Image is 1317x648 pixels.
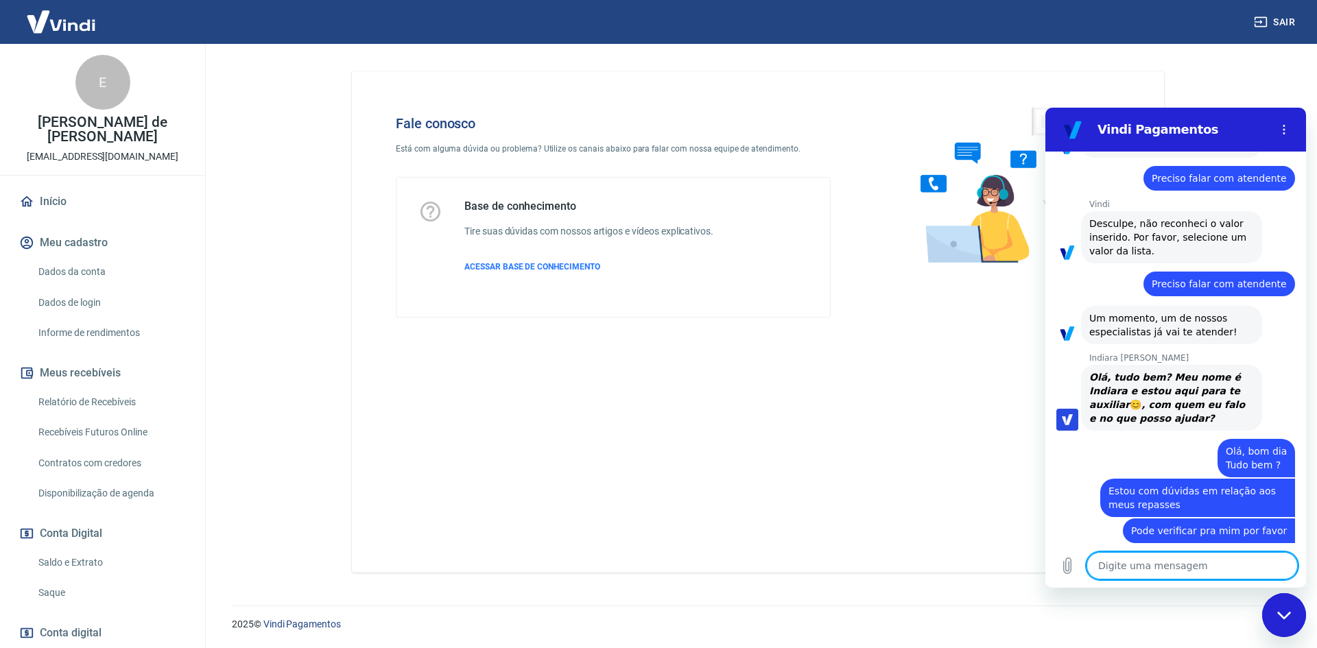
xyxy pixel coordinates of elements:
button: Meu cadastro [16,228,189,258]
a: Contratos com credores [33,449,189,477]
a: ACESSAR BASE DE CONHECIMENTO [464,261,713,273]
h4: Fale conosco [396,115,831,132]
p: Está com alguma dúvida ou problema? Utilize os canais abaixo para falar com nossa equipe de atend... [396,143,831,155]
a: Recebíveis Futuros Online [33,418,189,446]
a: Saque [33,579,189,607]
button: Conta Digital [16,518,189,549]
a: Dados da conta [33,258,189,286]
div: E [75,55,130,110]
a: Disponibilização de agenda [33,479,189,507]
span: ACESSAR BASE DE CONHECIMENTO [464,262,600,272]
p: [PERSON_NAME] de [PERSON_NAME] [11,115,194,144]
a: Vindi Pagamentos [263,619,341,629]
a: Saldo e Extrato [33,549,189,577]
a: Conta digital [16,618,189,648]
a: Informe de rendimentos [33,319,189,347]
iframe: Janela de mensagens [1045,108,1306,588]
a: Dados de login [33,289,189,317]
button: Meus recebíveis [16,358,189,388]
img: Fale conosco [893,93,1102,276]
a: Relatório de Recebíveis [33,388,189,416]
button: Sair [1251,10,1301,35]
p: 2025 © [232,617,1284,632]
img: Vindi [16,1,106,43]
h6: Tire suas dúvidas com nossos artigos e vídeos explicativos. [464,224,713,239]
h5: Base de conhecimento [464,200,713,213]
p: [EMAIL_ADDRESS][DOMAIN_NAME] [27,149,178,164]
iframe: Botão para abrir a janela de mensagens, conversa em andamento [1262,593,1306,637]
span: Conta digital [40,623,102,643]
a: Início [16,187,189,217]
